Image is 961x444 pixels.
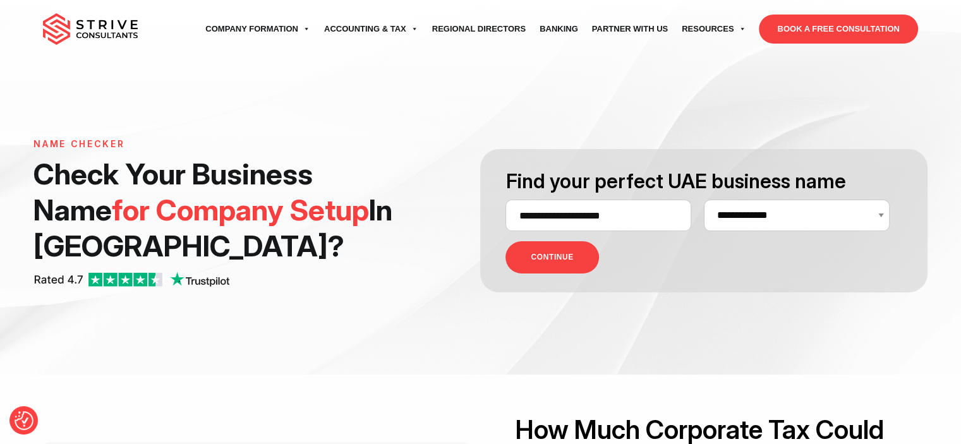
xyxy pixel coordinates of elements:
[425,11,533,47] a: Regional Directors
[759,15,917,44] a: BOOK A FREE CONSULTATION
[15,411,33,430] button: Consent Preferences
[33,139,418,150] h6: Name Checker
[43,13,138,45] img: main-logo.svg
[505,168,902,195] h3: Find your perfect UAE business name
[505,241,598,273] button: CONTINUE
[112,192,369,227] span: for Company Setup
[15,411,33,430] img: Revisit consent button
[533,11,585,47] a: Banking
[198,11,317,47] a: Company Formation
[585,11,675,47] a: Partner with Us
[675,11,752,47] a: Resources
[317,11,425,47] a: Accounting & Tax
[33,156,418,264] h1: Check Your Business Name In [GEOGRAPHIC_DATA] ?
